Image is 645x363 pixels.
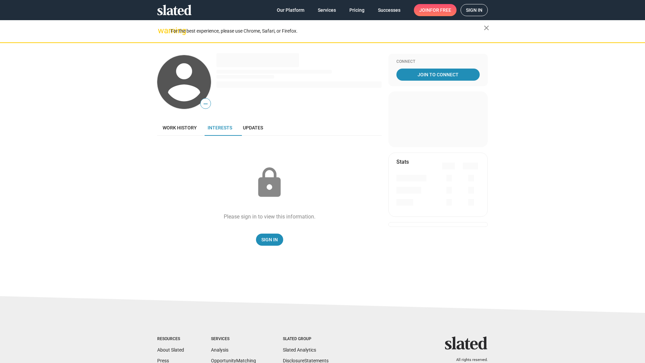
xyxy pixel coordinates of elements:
[157,120,202,136] a: Work history
[283,336,329,342] div: Slated Group
[344,4,370,16] a: Pricing
[256,234,283,246] a: Sign In
[211,336,256,342] div: Services
[466,4,482,16] span: Sign in
[349,4,364,16] span: Pricing
[378,4,400,16] span: Successes
[271,4,310,16] a: Our Platform
[208,125,232,130] span: Interests
[171,27,484,36] div: For the best experience, please use Chrome, Safari, or Firefox.
[482,24,490,32] mat-icon: close
[224,213,315,220] div: Please sign in to view this information.
[211,347,228,353] a: Analysis
[283,347,316,353] a: Slated Analytics
[396,59,480,65] div: Connect
[373,4,406,16] a: Successes
[202,120,238,136] a: Interests
[158,27,166,35] mat-icon: warning
[157,336,184,342] div: Resources
[396,158,409,165] mat-card-title: Stats
[419,4,451,16] span: Join
[243,125,263,130] span: Updates
[312,4,341,16] a: Services
[461,4,488,16] a: Sign in
[163,125,197,130] span: Work history
[277,4,304,16] span: Our Platform
[430,4,451,16] span: for free
[238,120,268,136] a: Updates
[201,99,211,108] span: —
[157,347,184,353] a: About Slated
[398,69,478,81] span: Join To Connect
[261,234,278,246] span: Sign In
[318,4,336,16] span: Services
[253,166,286,200] mat-icon: lock
[414,4,457,16] a: Joinfor free
[396,69,480,81] a: Join To Connect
